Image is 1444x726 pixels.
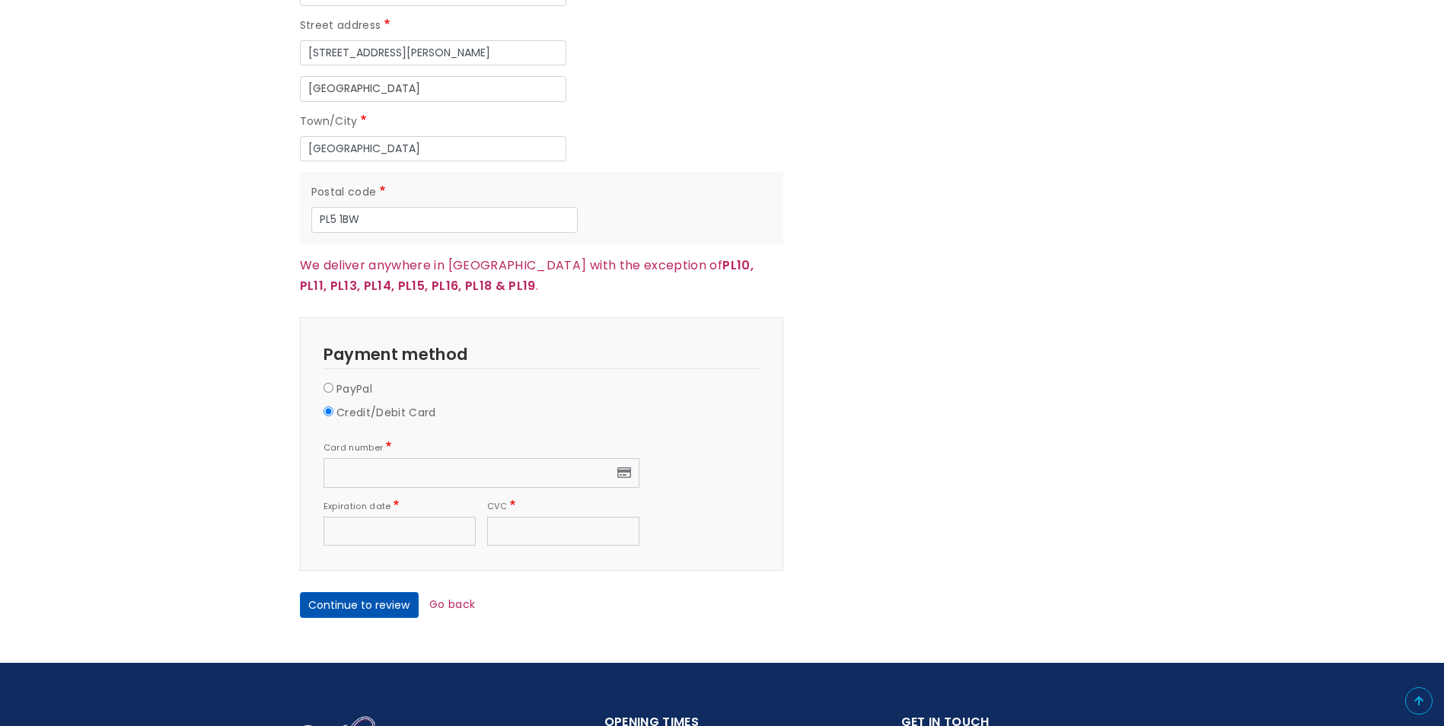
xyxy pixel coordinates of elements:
label: Postal code [311,183,388,202]
strong: PL10, PL11, PL13, PL14, PL15, PL16, PL18 & PL19 [300,256,754,295]
label: Expiration date [324,499,402,514]
label: Street address [300,17,393,35]
a: Go back [429,597,475,612]
button: Continue to review [300,592,419,618]
label: Card number [324,441,394,455]
p: We deliver anywhere in [GEOGRAPHIC_DATA] with the exception of . [300,255,783,297]
label: PayPal [336,381,372,399]
label: Credit/Debit Card [336,404,436,422]
iframe: Secure expiration date input frame [332,525,467,538]
label: CVC [487,499,518,514]
iframe: Secure card number input frame [332,466,631,479]
span: Payment method [324,343,468,365]
iframe: Secure CVC input frame [496,525,631,538]
label: Town/City [300,113,370,131]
